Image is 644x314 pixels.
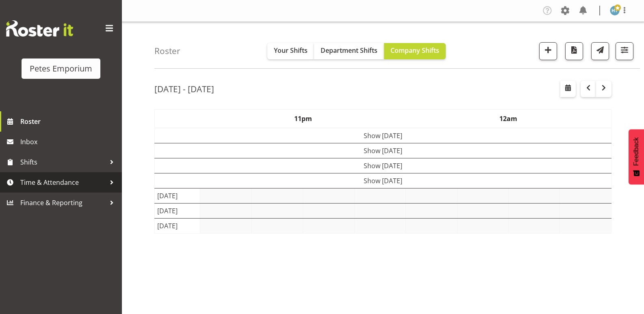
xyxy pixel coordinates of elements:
[267,43,314,59] button: Your Shifts
[200,109,406,128] th: 11pm
[20,197,106,209] span: Finance & Reporting
[591,42,609,60] button: Send a list of all shifts for the selected filtered period to all rostered employees.
[154,46,180,56] h4: Roster
[155,203,200,218] td: [DATE]
[629,129,644,184] button: Feedback - Show survey
[155,158,611,173] td: Show [DATE]
[6,20,73,37] img: Rosterit website logo
[155,188,200,203] td: [DATE]
[565,42,583,60] button: Download a PDF of the roster according to the set date range.
[20,176,106,188] span: Time & Attendance
[539,42,557,60] button: Add a new shift
[274,46,308,55] span: Your Shifts
[560,81,576,97] button: Select a specific date within the roster.
[155,128,611,143] td: Show [DATE]
[154,84,214,94] h2: [DATE] - [DATE]
[406,109,611,128] th: 12am
[314,43,384,59] button: Department Shifts
[20,156,106,168] span: Shifts
[20,115,118,128] span: Roster
[30,63,92,75] div: Petes Emporium
[610,6,620,15] img: helena-tomlin701.jpg
[321,46,377,55] span: Department Shifts
[20,136,118,148] span: Inbox
[155,173,611,188] td: Show [DATE]
[155,218,200,233] td: [DATE]
[384,43,446,59] button: Company Shifts
[633,137,640,166] span: Feedback
[616,42,633,60] button: Filter Shifts
[390,46,439,55] span: Company Shifts
[155,143,611,158] td: Show [DATE]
